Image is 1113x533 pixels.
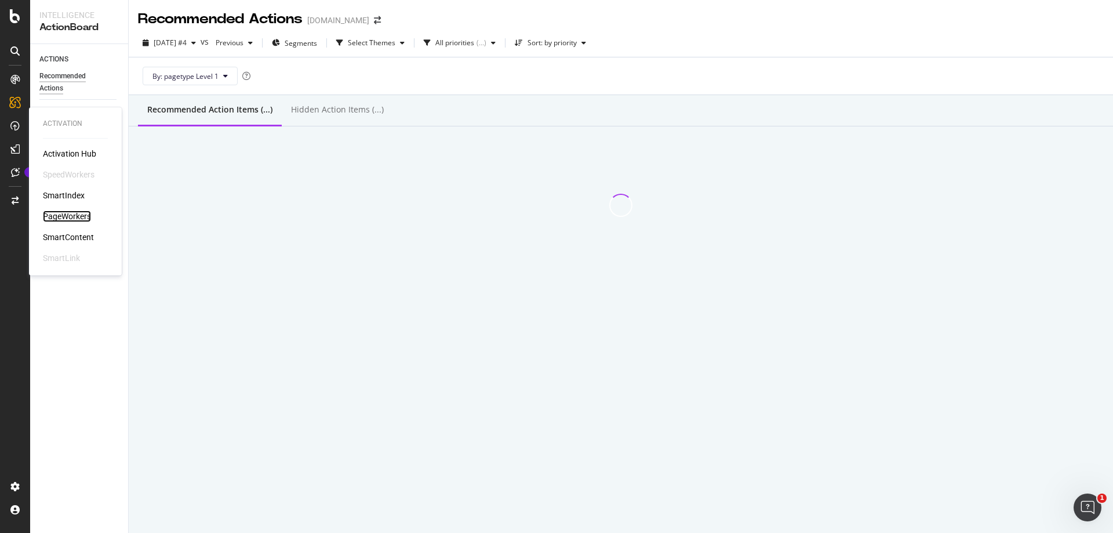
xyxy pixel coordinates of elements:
div: Tooltip anchor [24,167,35,177]
span: Previous [211,38,243,48]
span: vs [201,36,211,48]
a: ACTIONS [39,53,120,66]
a: PageWorkers [43,211,91,222]
button: Select Themes [332,34,409,52]
div: GUIDANCE PAGES [39,104,97,117]
a: Activation Hub [43,148,96,159]
div: SpeedWorkers [43,169,94,180]
a: SmartContent [43,231,94,243]
button: Sort: by priority [510,34,591,52]
div: Activation [43,119,108,129]
div: [DOMAIN_NAME] [307,14,369,26]
div: Recommended Actions [138,9,303,29]
div: Sort: by priority [528,39,577,46]
span: Segments [285,38,317,48]
div: Hidden Action Items (...) [291,104,384,115]
div: All priorities [435,39,474,46]
span: By: pagetype Level 1 [152,71,219,81]
div: SmartLink [43,252,80,264]
a: GUIDANCE PAGES [39,104,120,117]
div: ( ... ) [477,39,486,46]
button: By: pagetype Level 1 [143,67,238,85]
span: 2025 Oct. 2nd #4 [154,38,187,48]
div: Select Themes [348,39,395,46]
div: Recommended Actions [39,70,109,95]
a: SmartIndex [43,190,85,201]
iframe: Intercom live chat [1074,494,1101,521]
div: Recommended Action Items (...) [147,104,272,115]
div: ACTIONS [39,53,68,66]
button: Segments [267,34,322,52]
button: Previous [211,34,257,52]
span: 1 [1097,494,1107,503]
div: arrow-right-arrow-left [374,16,381,24]
button: [DATE] #4 [138,34,201,52]
button: All priorities(...) [419,34,500,52]
div: ActionBoard [39,21,119,34]
div: Intelligence [39,9,119,21]
a: Recommended Actions [39,70,120,95]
